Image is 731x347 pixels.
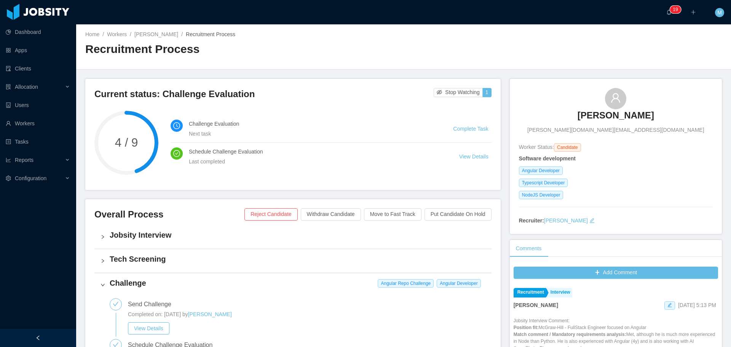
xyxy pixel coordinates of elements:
[510,240,548,257] div: Comments
[6,61,70,76] a: icon: auditClients
[94,249,492,273] div: icon: rightTech Screening
[514,288,546,297] a: Recruitment
[544,217,588,224] a: [PERSON_NAME]
[134,31,178,37] a: [PERSON_NAME]
[128,311,188,317] span: Completed on: [DATE] by
[514,332,551,337] strong: Match comment /
[519,155,576,162] strong: Software development
[552,332,626,337] strong: Mandatory requirements analysis:
[128,298,177,310] div: Send Challenge
[301,208,361,221] button: Withdraw Candidate
[110,254,485,264] h4: Tech Screening
[244,208,297,221] button: Reject Candidate
[110,278,485,288] h4: Challenge
[6,176,11,181] i: icon: setting
[94,137,158,149] span: 4 / 9
[514,325,539,330] strong: Position fit:
[364,208,421,221] button: Move to Fast Track
[673,6,675,13] p: 1
[128,322,169,334] button: View Details
[519,179,568,187] span: Typescript Developer
[6,134,70,149] a: icon: profileTasks
[6,116,70,131] a: icon: userWorkers
[6,43,70,58] a: icon: appstoreApps
[6,84,11,90] i: icon: solution
[666,10,672,15] i: icon: bell
[482,88,492,97] button: 1
[110,230,485,240] h4: Jobsity Interview
[6,157,11,163] i: icon: line-chart
[578,109,654,122] h3: [PERSON_NAME]
[101,259,105,263] i: icon: right
[527,126,704,134] span: [PERSON_NAME][DOMAIN_NAME][EMAIL_ADDRESS][DOMAIN_NAME]
[670,6,681,13] sup: 19
[6,24,70,40] a: icon: pie-chartDashboard
[15,157,34,163] span: Reports
[173,122,180,129] i: icon: clock-circle
[678,302,716,308] span: [DATE] 5:13 PM
[15,175,46,181] span: Configuration
[181,31,183,37] span: /
[189,157,441,166] div: Last completed
[15,84,38,90] span: Allocation
[101,283,105,287] i: icon: right
[130,31,131,37] span: /
[94,273,492,297] div: icon: rightChallenge
[514,267,718,279] button: icon: plusAdd Comment
[189,120,435,128] h4: Challenge Evaluation
[378,279,434,288] span: Angular Repo Challenge
[519,166,563,175] span: Angular Developer
[6,98,70,113] a: icon: robotUsers
[189,130,435,138] div: Next task
[94,88,434,100] h3: Current status: Challenge Evaluation
[610,93,621,103] i: icon: user
[717,8,722,17] span: M
[459,154,488,160] a: View Details
[94,208,244,221] h3: Overall Process
[101,235,105,239] i: icon: right
[437,279,480,288] span: Angular Developer
[173,150,180,157] i: icon: check-circle
[85,42,404,57] h2: Recruitment Process
[589,218,595,223] i: icon: edit
[554,143,581,152] span: Candidate
[547,288,572,297] a: Interview
[186,31,235,37] span: Recruitment Process
[434,88,483,97] button: icon: eye-invisibleStop Watching
[514,302,558,308] strong: [PERSON_NAME]
[519,191,563,199] span: NodeJS Developer
[85,31,99,37] a: Home
[667,303,672,307] i: icon: edit
[188,311,232,317] a: [PERSON_NAME]
[519,144,554,150] span: Worker Status:
[578,109,654,126] a: [PERSON_NAME]
[189,147,441,156] h4: Schedule Challenge Evaluation
[107,31,127,37] a: Workers
[102,31,104,37] span: /
[94,225,492,249] div: icon: rightJobsity Interview
[128,325,169,331] a: View Details
[113,301,119,307] i: icon: check
[691,10,696,15] i: icon: plus
[675,6,678,13] p: 9
[425,208,492,221] button: Put Candidate On Hold
[519,217,544,224] strong: Recruiter:
[453,126,488,132] a: Complete Task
